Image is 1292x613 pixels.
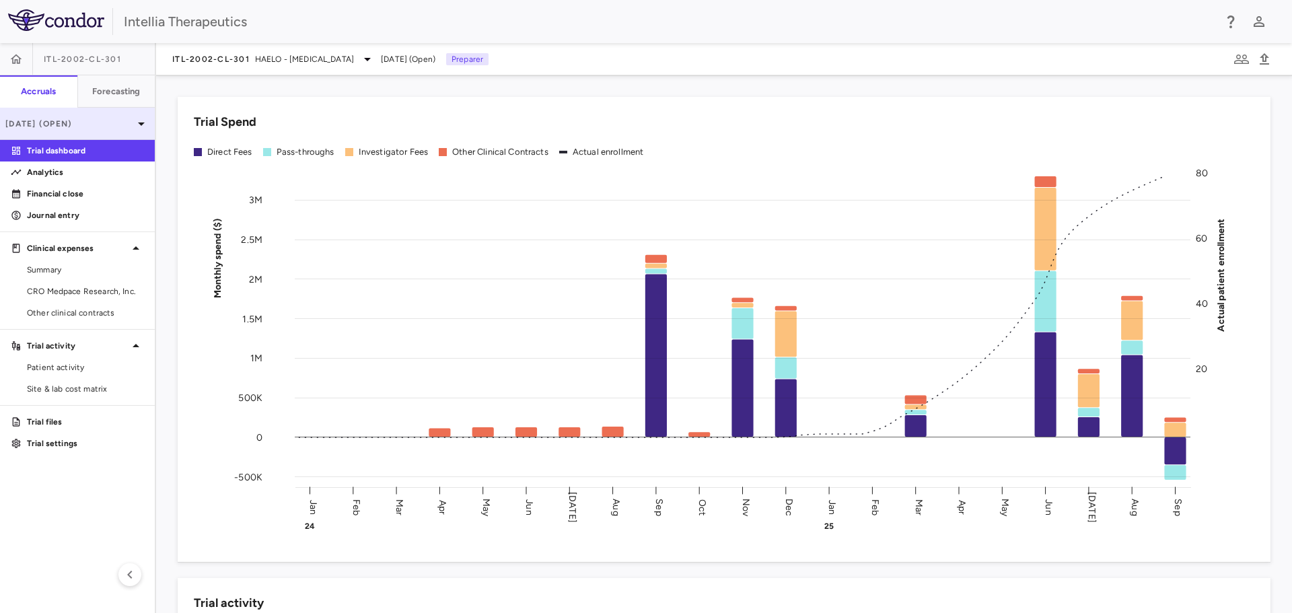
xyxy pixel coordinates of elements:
[124,11,1214,32] div: Intellia Therapeutics
[1086,492,1098,523] text: [DATE]
[305,521,315,531] text: 24
[308,499,319,514] text: Jan
[234,471,262,482] tspan: -500K
[1172,499,1184,515] text: Sep
[1043,499,1054,515] text: Jun
[212,218,223,298] tspan: Monthly spend ($)
[869,499,881,515] text: Feb
[1196,297,1208,309] tspan: 40
[567,492,578,523] text: [DATE]
[696,499,708,515] text: Oct
[27,416,144,428] p: Trial files
[27,361,144,373] span: Patient activity
[238,392,262,404] tspan: 500K
[27,437,144,449] p: Trial settings
[452,146,548,158] div: Other Clinical Contracts
[610,499,622,515] text: Aug
[359,146,429,158] div: Investigator Fees
[27,383,144,395] span: Site & lab cost matrix
[524,499,535,515] text: Jun
[27,264,144,276] span: Summary
[5,118,133,130] p: [DATE] (Open)
[27,307,144,319] span: Other clinical contracts
[8,9,104,31] img: logo-full-BYUhSk78.svg
[27,209,144,221] p: Journal entry
[826,499,838,514] text: Jan
[573,146,644,158] div: Actual enrollment
[27,145,144,157] p: Trial dashboard
[913,499,925,515] text: Mar
[446,53,489,65] p: Preparer
[277,146,334,158] div: Pass-throughs
[956,499,968,514] text: Apr
[394,499,405,515] text: Mar
[250,353,262,364] tspan: 1M
[194,594,264,612] h6: Trial activity
[27,242,128,254] p: Clinical expenses
[999,498,1011,516] text: May
[1129,499,1141,515] text: Aug
[1215,218,1227,331] tspan: Actual patient enrollment
[242,313,262,324] tspan: 1.5M
[381,53,435,65] span: [DATE] (Open)
[783,498,795,515] text: Dec
[21,85,56,98] h6: Accruals
[249,194,262,206] tspan: 3M
[255,53,354,65] span: HAELO - [MEDICAL_DATA]
[27,285,144,297] span: CRO Medpace Research, Inc.
[1196,232,1207,244] tspan: 60
[194,113,256,131] h6: Trial Spend
[740,498,752,516] text: Nov
[249,273,262,285] tspan: 2M
[653,499,665,515] text: Sep
[172,54,250,65] span: ITL-2002-CL-301
[27,166,144,178] p: Analytics
[256,431,262,443] tspan: 0
[92,85,141,98] h6: Forecasting
[1196,168,1208,179] tspan: 80
[44,54,121,65] span: ITL-2002-CL-301
[1196,363,1207,374] tspan: 20
[27,340,128,352] p: Trial activity
[437,499,448,514] text: Apr
[27,188,144,200] p: Financial close
[480,498,492,516] text: May
[241,234,262,246] tspan: 2.5M
[207,146,252,158] div: Direct Fees
[351,499,362,515] text: Feb
[824,521,834,531] text: 25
